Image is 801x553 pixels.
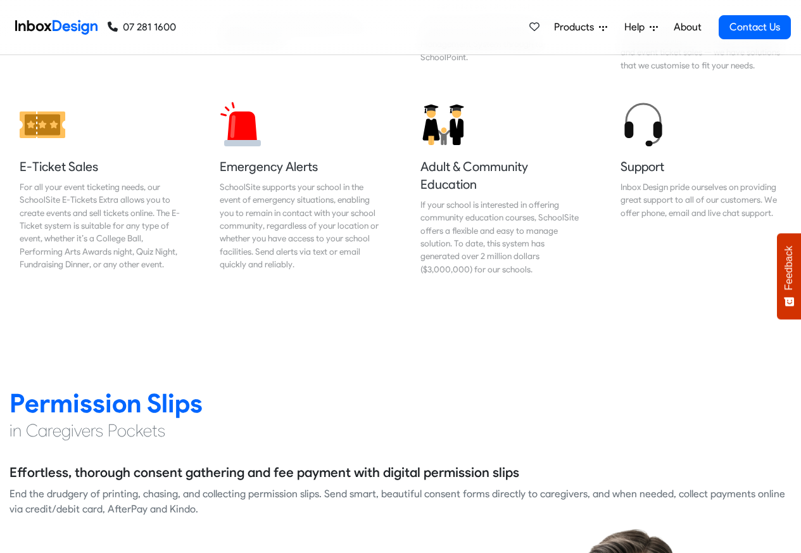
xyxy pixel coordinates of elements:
[624,20,650,35] span: Help
[20,102,65,148] img: 2022_01_12_icon_ticket.svg
[670,15,705,40] a: About
[549,15,612,40] a: Products
[9,387,792,419] h2: Permission Slips
[9,419,792,442] h4: in Caregivers Pockets
[777,233,801,319] button: Feedback - Show survey
[220,158,381,175] h5: Emergency Alerts
[420,102,466,148] img: 2022_01_12_icon_adult_education.svg
[9,486,792,517] div: End the drudgery of printing, chasing, and collecting permission slips. Send smart, beautiful con...
[719,15,791,39] a: Contact Us
[610,92,792,286] a: Support Inbox Design pride ourselves on providing great support to all of our customers. We offer...
[220,181,381,271] div: SchoolSite supports your school in the event of emergency situations, enabling you to remain in c...
[410,92,591,286] a: Adult & Community Education If your school is interested in offering community education courses,...
[619,15,663,40] a: Help
[20,181,180,271] div: For all your event ticketing needs, our SchoolSite E-Tickets Extra allows you to create events an...
[783,246,795,290] span: Feedback
[554,20,599,35] span: Products
[210,92,391,286] a: Emergency Alerts SchoolSite supports your school in the event of emergency situations, enabling y...
[9,463,519,482] h5: Effortless, thorough consent gathering and fee payment with digital permission slips
[220,102,265,148] img: 2022_01_12_icon_siren.svg
[621,181,781,219] div: Inbox Design pride ourselves on providing great support to all of our customers. We offer phone, ...
[420,198,581,276] div: If your school is interested in offering community education courses, SchoolSite offers a flexibl...
[9,92,191,286] a: E-Ticket Sales For all your event ticketing needs, our SchoolSite E-Tickets Extra allows you to c...
[621,102,666,148] img: 2022_01_12_icon_headset.svg
[621,158,781,175] h5: Support
[420,158,581,193] h5: Adult & Community Education
[20,158,180,175] h5: E-Ticket Sales
[108,20,176,35] a: 07 281 1600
